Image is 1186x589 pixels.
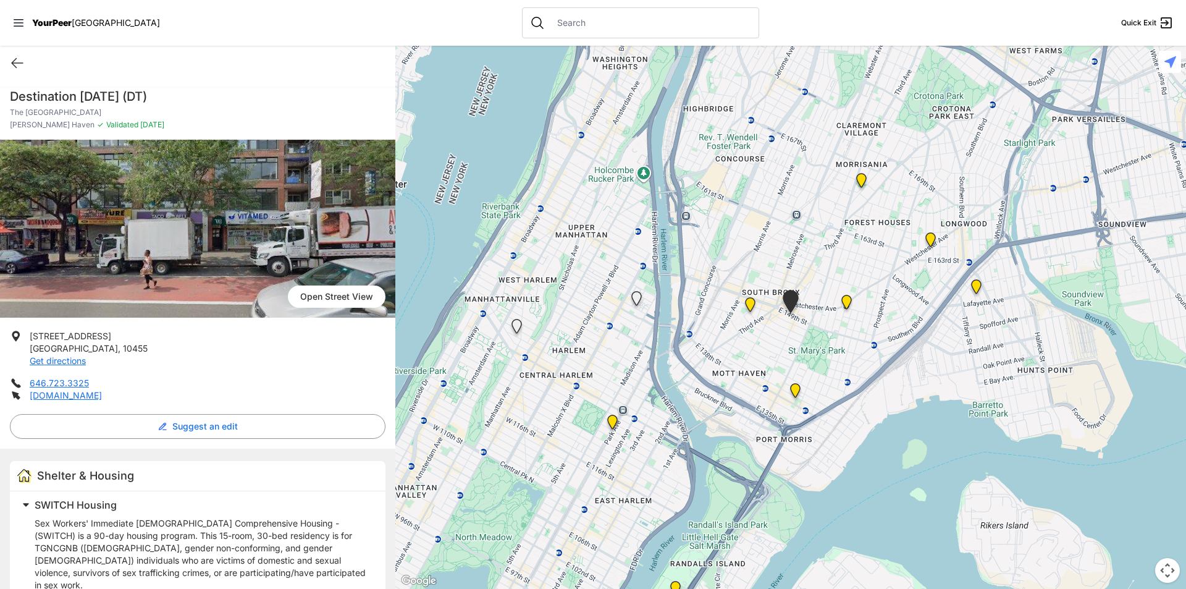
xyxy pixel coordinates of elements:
span: [GEOGRAPHIC_DATA] [30,343,118,354]
span: [STREET_ADDRESS] [30,331,111,341]
div: Living Room 24-Hour Drop-In Center [969,279,984,299]
span: [GEOGRAPHIC_DATA] [72,17,160,28]
a: 646.723.3325 [30,378,89,388]
img: Google [398,573,439,589]
a: Get directions [30,355,86,366]
a: [DOMAIN_NAME] [30,390,102,400]
input: Search [550,17,751,29]
span: , [118,343,120,354]
span: ✓ [97,120,104,130]
span: SWITCH Housing [35,499,117,511]
div: Franklin Women's Shelter and Intake [854,173,869,193]
p: The [GEOGRAPHIC_DATA] [10,108,385,117]
span: Suggest an edit [172,420,238,433]
div: Upper West Side, Closed [629,291,644,311]
span: 10455 [123,343,148,354]
span: Validated [106,120,138,129]
span: [PERSON_NAME] Haven [10,120,95,130]
div: Hunts Point Multi-Service Center [839,295,854,315]
div: Queen of Peace Single Female-Identified Adult Shelter [509,319,524,339]
div: Queen of Peace Single Male-Identified Adult Shelter [742,297,758,317]
button: Map camera controls [1155,558,1180,583]
h1: Destination [DATE] (DT) [10,88,385,105]
a: YourPeer[GEOGRAPHIC_DATA] [32,19,160,27]
span: Shelter & Housing [37,469,134,482]
div: Bailey House, Inc. [605,415,620,434]
div: Bronx [923,232,938,252]
a: Quick Exit [1121,15,1174,30]
button: Suggest an edit [10,414,385,439]
a: Open this area in Google Maps (opens a new window) [398,573,439,589]
span: YourPeer [32,17,72,28]
span: Open Street View [288,286,385,308]
div: The Bronx Pride Center [780,290,801,318]
span: [DATE] [138,120,164,129]
span: Quick Exit [1121,18,1156,28]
